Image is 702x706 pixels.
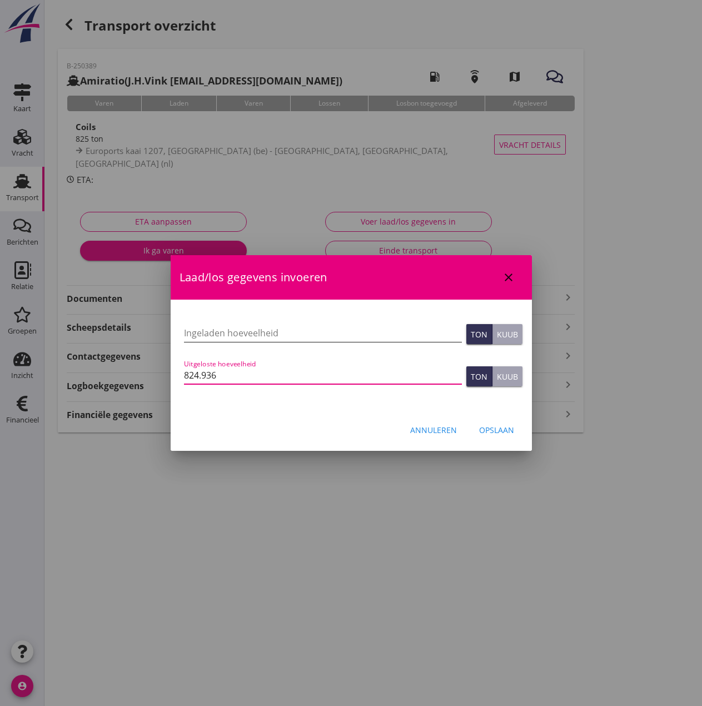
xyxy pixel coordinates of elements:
button: Ton [466,366,492,386]
i: close [502,271,515,284]
div: Ton [471,329,487,340]
button: Annuleren [401,420,466,440]
button: Kuub [492,324,522,344]
div: Annuleren [410,424,457,436]
div: Kuub [497,371,518,382]
div: Kuub [497,329,518,340]
button: Kuub [492,366,522,386]
div: Ton [471,371,487,382]
div: Laad/los gegevens invoeren [171,255,532,300]
input: Ingeladen hoeveelheid [184,324,462,342]
button: Ton [466,324,492,344]
div: Opslaan [479,424,514,436]
button: Opslaan [470,420,523,440]
input: Uitgeloste hoeveelheid [184,366,462,384]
